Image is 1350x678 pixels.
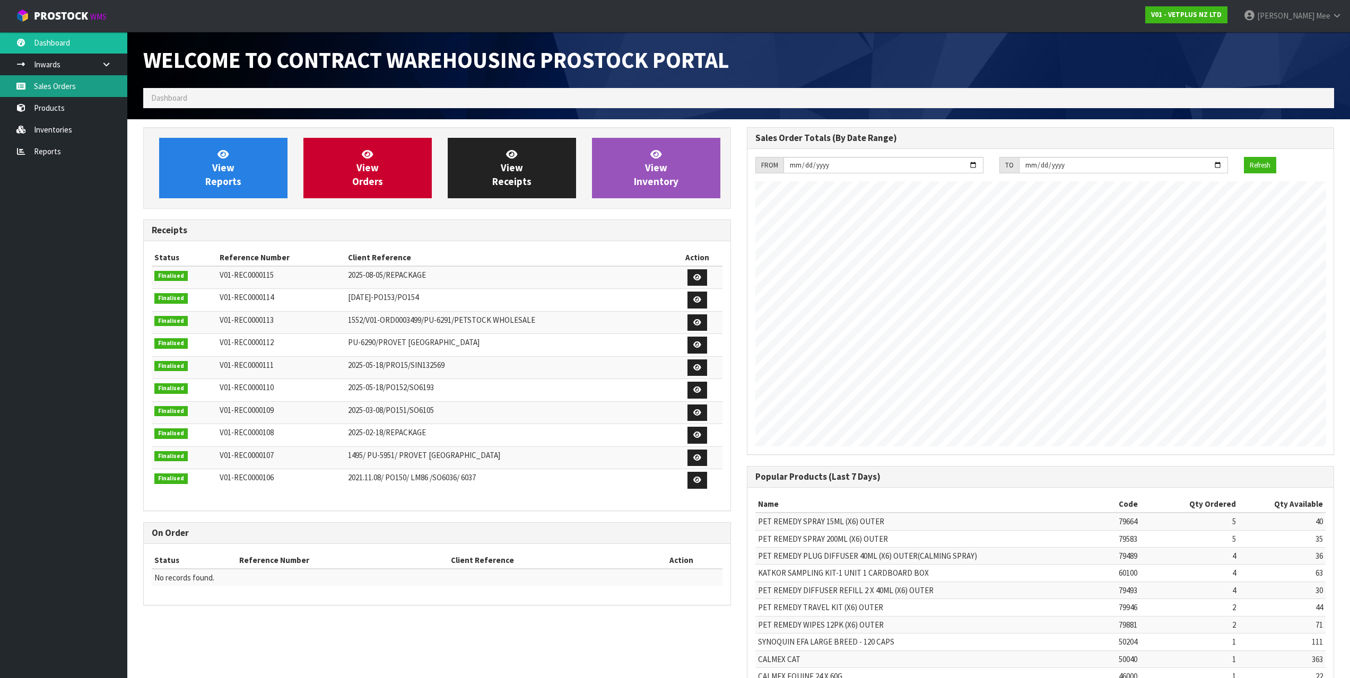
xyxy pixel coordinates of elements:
td: PET REMEDY SPRAY 15ML (X6) OUTER [755,513,1116,530]
td: 79881 [1116,616,1155,633]
span: Finalised [154,428,188,439]
span: V01-REC0000112 [220,337,274,347]
span: 2025-02-18/REPACKAGE [348,427,426,437]
td: 1 [1155,633,1239,650]
span: V01-REC0000110 [220,382,274,392]
span: Dashboard [151,93,187,103]
span: PU-6290/PROVET [GEOGRAPHIC_DATA] [348,337,480,347]
span: V01-REC0000108 [220,427,274,437]
td: 40 [1239,513,1326,530]
span: 2025-05-18/PO152/SO6193 [348,382,434,392]
span: 2025-05-18/PRO15/SIN132569 [348,360,445,370]
td: 35 [1239,530,1326,547]
span: V01-REC0000115 [220,270,274,280]
a: ViewReports [159,138,288,198]
th: Qty Ordered [1155,496,1239,513]
a: ViewOrders [303,138,432,198]
span: V01-REC0000109 [220,405,274,415]
span: [PERSON_NAME] [1257,11,1314,21]
span: 2021.11.08/ PO150/ LM86 /SO6036/ 6037 [348,472,476,482]
td: PET REMEDY WIPES 12PK (X6) OUTER [755,616,1116,633]
span: V01-REC0000111 [220,360,274,370]
th: Status [152,249,217,266]
span: V01-REC0000107 [220,450,274,460]
h3: Sales Order Totals (By Date Range) [755,133,1326,143]
td: 79489 [1116,547,1155,564]
span: V01-REC0000114 [220,292,274,302]
a: ViewInventory [592,138,720,198]
td: PET REMEDY DIFFUSER REFILL 2 X 40ML (X6) OUTER [755,582,1116,598]
div: TO [999,157,1019,174]
span: View Orders [352,148,383,188]
div: FROM [755,157,783,174]
th: Name [755,496,1116,513]
td: No records found. [152,569,722,586]
span: 1495/ PU-5951/ PROVET [GEOGRAPHIC_DATA] [348,450,500,460]
td: 5 [1155,530,1239,547]
td: 60100 [1116,565,1155,582]
th: Action [673,249,722,266]
td: 44 [1239,599,1326,616]
span: Finalised [154,473,188,484]
td: 2 [1155,599,1239,616]
th: Client Reference [345,249,673,266]
span: Finalised [154,293,188,304]
h3: Popular Products (Last 7 Days) [755,472,1326,482]
td: SYNOQUIN EFA LARGE BREED - 120 CAPS [755,633,1116,650]
td: 79493 [1116,582,1155,598]
img: cube-alt.png [16,9,29,22]
td: 4 [1155,547,1239,564]
th: Reference Number [237,552,448,569]
td: 5 [1155,513,1239,530]
td: 111 [1239,633,1326,650]
span: 2025-03-08/PO151/SO6105 [348,405,434,415]
span: View Receipts [492,148,532,188]
span: Finalised [154,338,188,349]
span: Welcome to Contract Warehousing ProStock Portal [143,46,729,74]
td: 63 [1239,565,1326,582]
td: 30 [1239,582,1326,598]
th: Status [152,552,237,569]
td: 71 [1239,616,1326,633]
td: 363 [1239,650,1326,667]
td: 50204 [1116,633,1155,650]
span: 1552/V01-ORD0003499/PU-6291/PETSTOCK WHOLESALE [348,315,535,325]
td: 79664 [1116,513,1155,530]
td: KATKOR SAMPLING KIT-1 UNIT 1 CARDBOARD BOX [755,565,1116,582]
th: Client Reference [448,552,640,569]
span: Mee [1316,11,1330,21]
td: 1 [1155,650,1239,667]
span: 2025-08-05/REPACKAGE [348,270,426,280]
span: Finalised [154,361,188,372]
td: 36 [1239,547,1326,564]
span: Finalised [154,271,188,281]
td: 79946 [1116,599,1155,616]
span: Finalised [154,383,188,394]
h3: On Order [152,528,722,538]
a: ViewReceipts [448,138,576,198]
td: 79583 [1116,530,1155,547]
td: PET REMEDY TRAVEL KIT (X6) OUTER [755,599,1116,616]
span: [DATE]-PO153/PO154 [348,292,419,302]
th: Qty Available [1239,496,1326,513]
span: V01-REC0000113 [220,315,274,325]
td: PET REMEDY SPRAY 200ML (X6) OUTER [755,530,1116,547]
span: ProStock [34,9,88,23]
td: 50040 [1116,650,1155,667]
td: 4 [1155,565,1239,582]
th: Code [1116,496,1155,513]
th: Action [640,552,722,569]
small: WMS [90,12,107,22]
span: Finalised [154,406,188,417]
td: PET REMEDY PLUG DIFFUSER 40ML (X6) OUTER(CALMING SPRAY) [755,547,1116,564]
td: 4 [1155,582,1239,598]
td: 2 [1155,616,1239,633]
button: Refresh [1244,157,1276,174]
th: Reference Number [217,249,345,266]
h3: Receipts [152,225,722,235]
span: Finalised [154,451,188,462]
strong: V01 - VETPLUS NZ LTD [1151,10,1222,19]
span: View Reports [205,148,241,188]
span: View Inventory [634,148,678,188]
span: V01-REC0000106 [220,472,274,482]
